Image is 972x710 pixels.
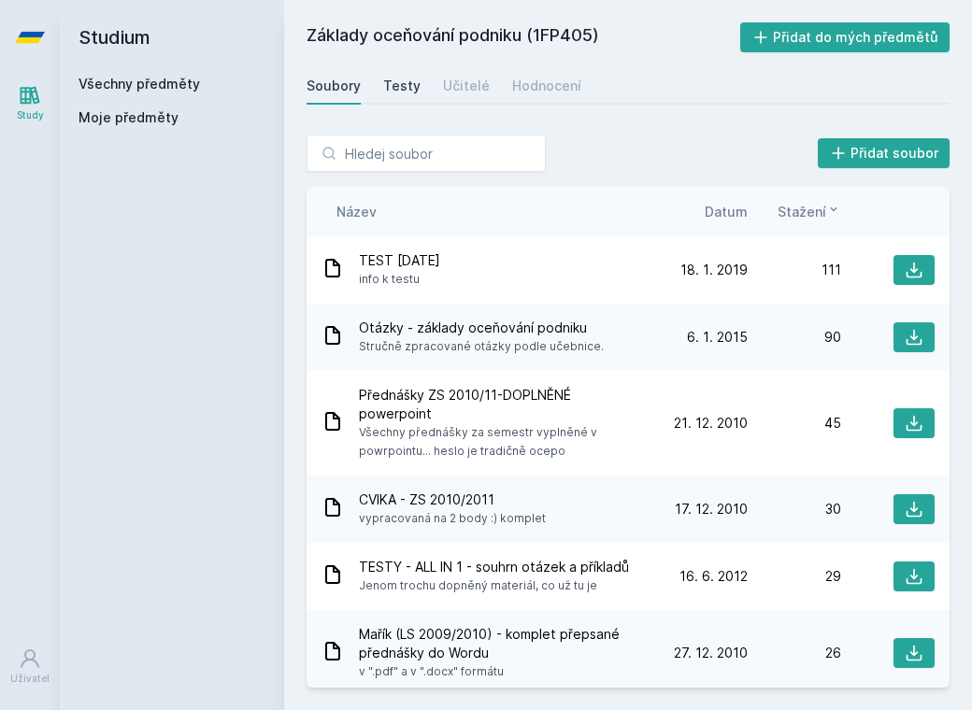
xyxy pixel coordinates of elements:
[687,328,748,347] span: 6. 1. 2015
[748,261,841,279] div: 111
[359,319,604,337] span: Otázky - základy oceňování podniku
[383,67,421,105] a: Testy
[79,76,200,92] a: Všechny předměty
[674,414,748,433] span: 21. 12. 2010
[359,423,647,461] span: Všechny přednášky za semestr vyplněné v powrpointu... heslo je tradičně ocepo
[748,328,841,347] div: 90
[748,644,841,662] div: 26
[4,638,56,695] a: Uživatel
[778,202,841,221] button: Stažení
[359,490,546,509] span: CVIKA - ZS 2010/2011
[443,77,490,95] div: Učitelé
[359,576,629,595] span: Jenom trochu dopněný materiál, co už tu je
[359,251,440,270] span: TEST [DATE]
[680,261,748,279] span: 18. 1. 2019
[10,672,50,686] div: Uživatel
[359,558,629,576] span: TESTY - ALL IN 1 - souhrn otázek a příkladů
[359,509,546,528] span: vypracovaná na 2 body :) komplet
[740,22,951,52] button: Přidat do mých předmětů
[705,202,748,221] button: Datum
[748,500,841,518] div: 30
[359,662,647,681] span: v ".pdf" a v ".docx" formátu
[4,75,56,132] a: Study
[359,270,440,289] span: info k testu
[748,567,841,586] div: 29
[359,625,647,662] span: Mařík (LS 2009/2010) - komplet přepsané přednášky do Wordu
[307,22,740,52] h2: Základy oceňování podniku (1FP405)
[307,67,361,105] a: Soubory
[675,500,748,518] span: 17. 12. 2010
[748,414,841,433] div: 45
[336,202,377,221] button: Název
[512,67,581,105] a: Hodnocení
[17,108,44,122] div: Study
[512,77,581,95] div: Hodnocení
[307,77,361,95] div: Soubory
[818,138,951,168] button: Přidat soubor
[359,337,604,356] span: Stručně zpracované otázky podle učebnice.
[307,135,546,172] input: Hledej soubor
[679,567,748,586] span: 16. 6. 2012
[674,644,748,662] span: 27. 12. 2010
[359,386,647,423] span: Přednášky ZS 2010/11-DOPLNĚNÉ powerpoint
[79,108,179,127] span: Moje předměty
[778,202,826,221] span: Stažení
[443,67,490,105] a: Učitelé
[383,77,421,95] div: Testy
